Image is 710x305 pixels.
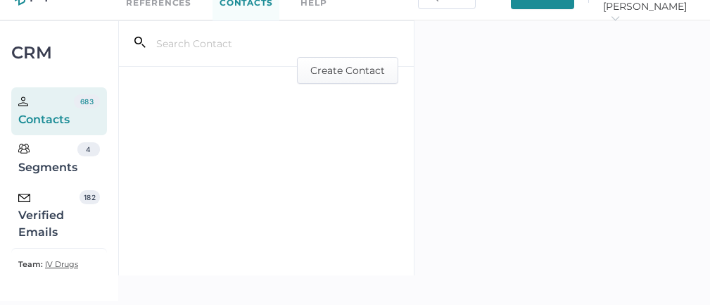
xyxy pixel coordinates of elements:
[146,30,330,57] input: Search Contact
[18,142,77,176] div: Segments
[18,97,28,106] img: person.20a629c4.svg
[18,190,80,241] div: Verified Emails
[297,63,398,76] a: Create Contact
[134,37,146,48] i: search_left
[80,190,100,204] div: 182
[18,194,30,202] img: email-icon-black.c777dcea.svg
[11,46,107,59] div: CRM
[18,256,78,273] a: Team: IV Drugs
[18,94,74,128] div: Contacts
[18,143,30,154] img: segments.b9481e3d.svg
[45,259,78,269] span: IV Drugs
[297,57,398,84] button: Create Contact
[610,13,620,23] i: arrow_right
[310,58,385,83] span: Create Contact
[77,142,100,156] div: 4
[74,94,100,108] div: 683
